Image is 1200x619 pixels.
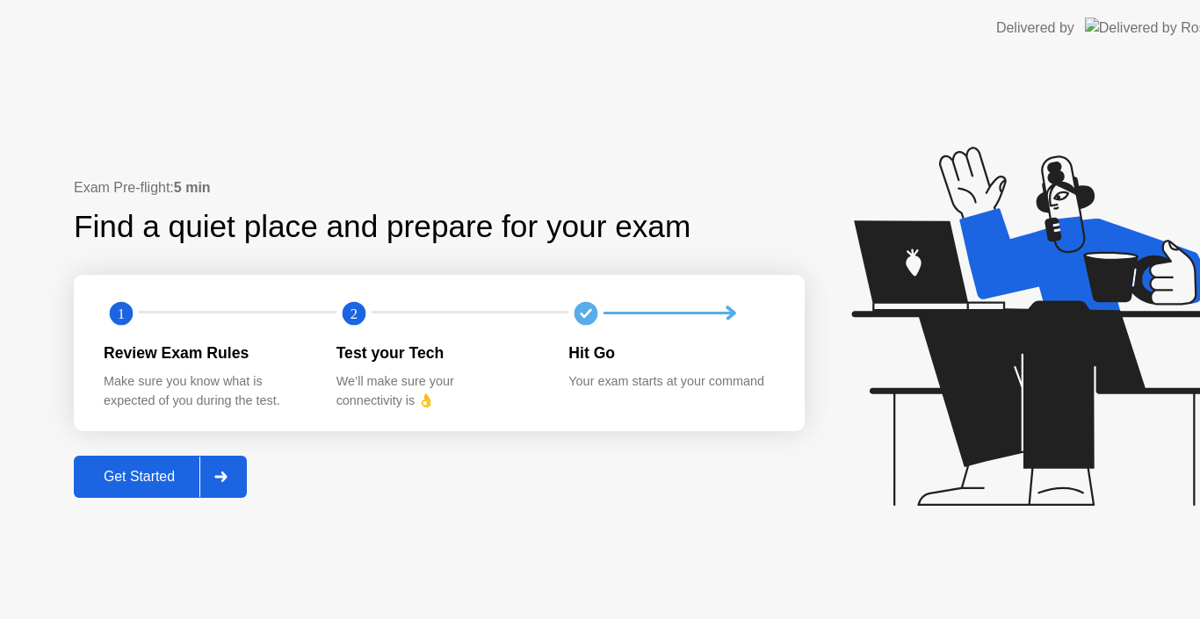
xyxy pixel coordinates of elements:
[74,204,693,250] div: Find a quiet place and prepare for your exam
[104,372,308,410] div: Make sure you know what is expected of you during the test.
[336,372,541,410] div: We’ll make sure your connectivity is 👌
[996,18,1074,39] div: Delivered by
[79,469,199,485] div: Get Started
[74,177,805,198] div: Exam Pre-flight:
[174,180,211,195] b: 5 min
[104,342,308,364] div: Review Exam Rules
[336,342,541,364] div: Test your Tech
[568,372,773,392] div: Your exam starts at your command
[351,305,358,321] text: 2
[74,456,247,498] button: Get Started
[568,342,773,364] div: Hit Go
[118,305,125,321] text: 1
